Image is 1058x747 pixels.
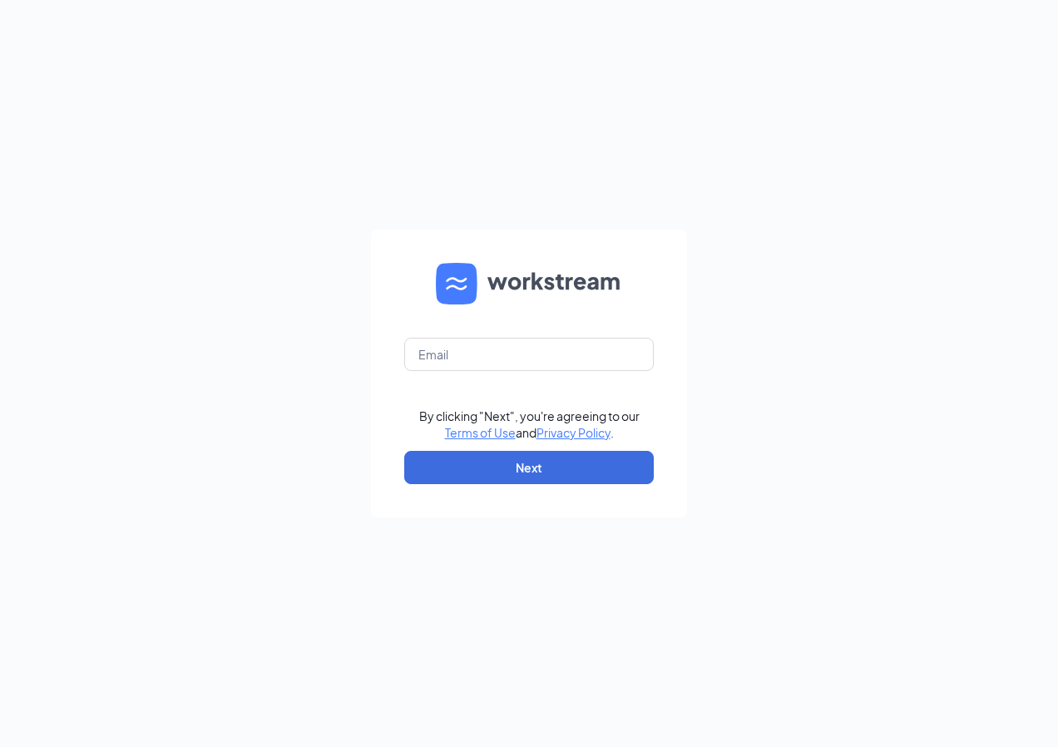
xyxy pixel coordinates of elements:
[404,451,654,484] button: Next
[536,425,611,440] a: Privacy Policy
[445,425,516,440] a: Terms of Use
[436,263,622,304] img: WS logo and Workstream text
[404,338,654,371] input: Email
[419,408,640,441] div: By clicking "Next", you're agreeing to our and .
